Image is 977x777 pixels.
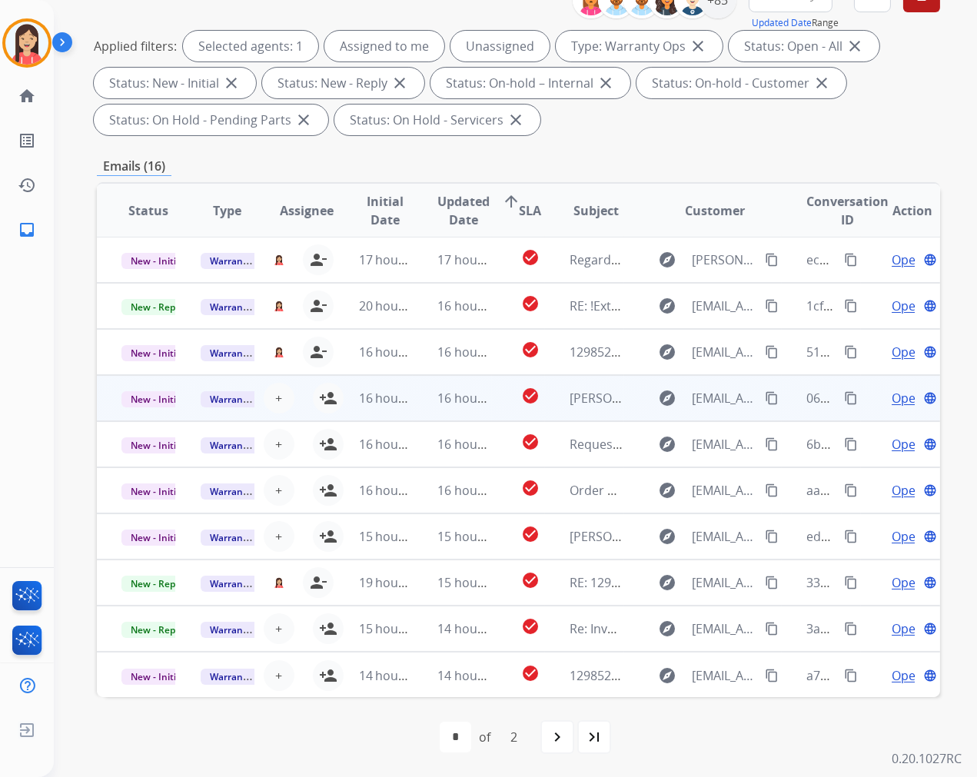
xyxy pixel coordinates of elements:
[692,481,757,500] span: [EMAIL_ADDRESS][DOMAIN_NAME]
[692,666,757,685] span: [EMAIL_ADDRESS][PERSON_NAME][DOMAIN_NAME]
[923,391,937,405] mat-icon: language
[201,622,280,638] span: Warranty Ops
[128,201,168,220] span: Status
[319,527,337,546] mat-icon: person_add
[844,530,858,543] mat-icon: content_copy
[844,437,858,451] mat-icon: content_copy
[94,105,328,135] div: Status: On Hold - Pending Parts
[570,528,959,545] span: [PERSON_NAME] - INVOICED [ thread::fjM2WWpACLygG22JFu0idzk:: ]
[359,574,435,591] span: 19 hours ago
[692,435,757,453] span: [EMAIL_ADDRESS][DOMAIN_NAME]
[324,31,444,61] div: Assigned to me
[201,345,280,361] span: Warranty Ops
[892,573,923,592] span: Open
[570,620,631,637] span: Re: Invoice
[94,68,256,98] div: Status: New - Initial
[692,573,757,592] span: [EMAIL_ADDRESS][PERSON_NAME][DOMAIN_NAME]
[275,527,282,546] span: +
[437,667,513,684] span: 14 hours ago
[309,251,327,269] mat-icon: person_remove
[692,251,757,269] span: [PERSON_NAME][EMAIL_ADDRESS][PERSON_NAME][DOMAIN_NAME]
[521,664,540,682] mat-icon: check_circle
[892,749,962,768] p: 0.20.1027RC
[359,390,435,407] span: 16 hours ago
[658,481,676,500] mat-icon: explore
[359,620,435,637] span: 15 hours ago
[437,192,490,229] span: Updated Date
[765,345,779,359] mat-icon: content_copy
[201,669,280,685] span: Warranty Ops
[521,479,540,497] mat-icon: check_circle
[121,669,193,685] span: New - Initial
[765,253,779,267] mat-icon: content_copy
[213,201,241,220] span: Type
[183,31,318,61] div: Selected agents: 1
[658,573,676,592] mat-icon: explore
[222,74,241,92] mat-icon: close
[892,481,923,500] span: Open
[923,622,937,636] mat-icon: language
[892,619,923,638] span: Open
[692,389,757,407] span: [EMAIL_ADDRESS][DOMAIN_NAME]
[502,192,520,211] mat-icon: arrow_upward
[319,481,337,500] mat-icon: person_add
[692,619,757,638] span: [EMAIL_ADDRESS][DOMAIN_NAME]
[636,68,846,98] div: Status: On-hold - Customer
[548,728,567,746] mat-icon: navigate_next
[658,619,676,638] mat-icon: explore
[844,345,858,359] mat-icon: content_copy
[844,576,858,589] mat-icon: content_copy
[521,433,540,451] mat-icon: check_circle
[437,297,513,314] span: 16 hours ago
[18,221,36,239] mat-icon: inbox
[765,299,779,313] mat-icon: content_copy
[437,528,513,545] span: 15 hours ago
[765,530,779,543] mat-icon: content_copy
[846,37,864,55] mat-icon: close
[923,483,937,497] mat-icon: language
[658,343,676,361] mat-icon: explore
[892,435,923,453] span: Open
[521,387,540,405] mat-icon: check_circle
[201,483,280,500] span: Warranty Ops
[94,37,177,55] p: Applied filters:
[570,482,794,499] span: Order #549466 [PERSON_NAME] Range
[18,87,36,105] mat-icon: home
[658,435,676,453] mat-icon: explore
[359,344,435,360] span: 16 hours ago
[861,184,940,237] th: Action
[201,253,280,269] span: Warranty Ops
[319,389,337,407] mat-icon: person_add
[479,728,490,746] div: of
[521,248,540,267] mat-icon: check_circle
[275,435,282,453] span: +
[437,574,513,591] span: 15 hours ago
[121,576,191,592] span: New - Reply
[437,390,513,407] span: 16 hours ago
[274,577,284,589] img: agent-avatar
[121,530,193,546] span: New - Initial
[521,525,540,543] mat-icon: check_circle
[264,475,294,506] button: +
[892,251,923,269] span: Open
[201,576,280,592] span: Warranty Ops
[752,16,839,29] span: Range
[201,391,280,407] span: Warranty Ops
[359,528,435,545] span: 15 hours ago
[309,573,327,592] mat-icon: person_remove
[692,527,757,546] span: [EMAIL_ADDRESS][DOMAIN_NAME]
[892,389,923,407] span: Open
[892,343,923,361] span: Open
[556,31,723,61] div: Type: Warranty Ops
[498,722,530,752] div: 2
[18,131,36,150] mat-icon: list_alt
[121,391,193,407] span: New - Initial
[507,111,525,129] mat-icon: close
[275,619,282,638] span: +
[359,251,435,268] span: 17 hours ago
[689,37,707,55] mat-icon: close
[201,437,280,453] span: Warranty Ops
[437,436,513,453] span: 16 hours ago
[319,666,337,685] mat-icon: person_add
[437,344,513,360] span: 16 hours ago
